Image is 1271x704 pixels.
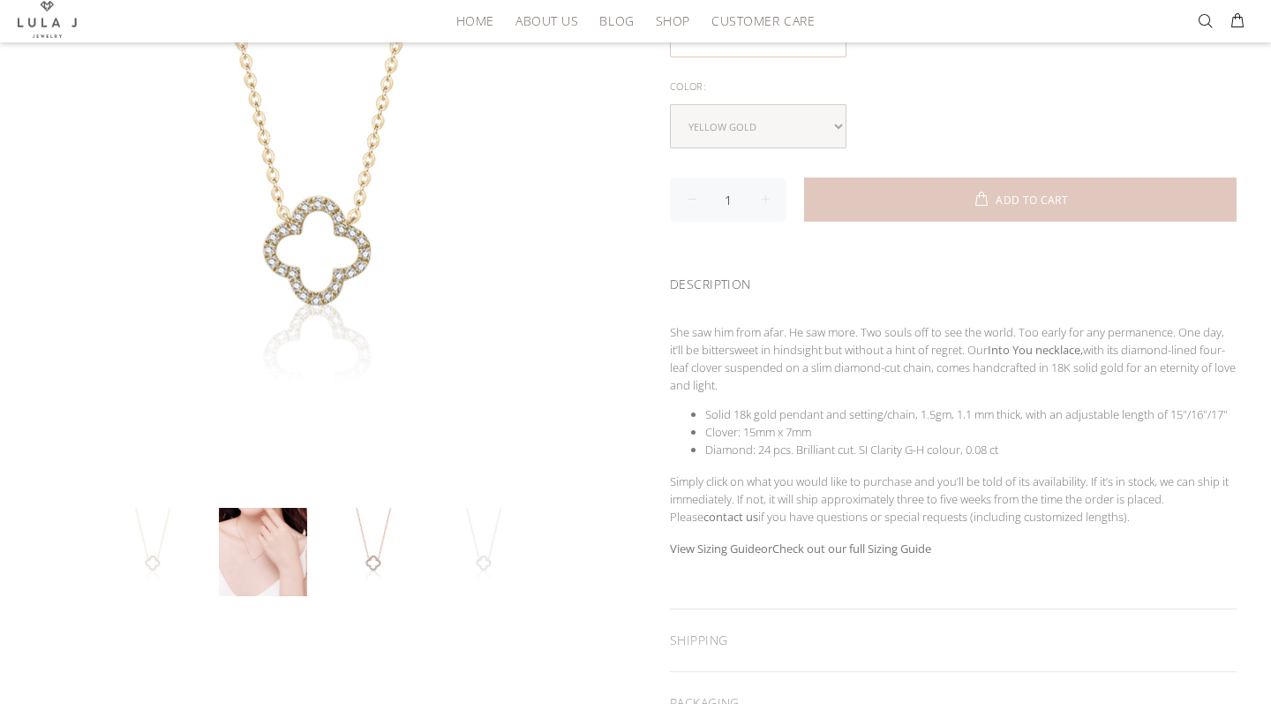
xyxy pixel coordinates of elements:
a: contact us [703,509,758,525]
li: Solid 18k gold pendant and setting/chain, 1.5gm, 1.1 mm thick, with an adjustable length of 15"/1... [705,405,1237,423]
div: Color: [670,75,1237,98]
li: Clover: 15mm x 7mm [705,423,1237,441]
li: Diamond: 24 pcs. Brilliant cut. SI Clarity G-H colour, 0.08 ct [705,441,1237,458]
p: Simply click on what you would like to purchase and you’ll be told of its availability. If it’s i... [670,473,1237,526]
div: SHIPPING [670,609,1237,671]
a: Blog [589,7,644,34]
div: DESCRIPTION [670,254,1237,309]
p: She saw him from afar. He saw more. Two souls off to see the world. Too early for any permanence.... [670,323,1237,394]
a: Shop [645,7,701,34]
a: View Sizing Guide [670,541,761,556]
strong: or [670,541,931,556]
span: Blog [599,14,634,27]
span: HOME [456,14,494,27]
a: HOME [446,7,505,34]
a: About Us [505,7,589,34]
span: Customer Care [711,14,815,27]
span: Shop [656,14,690,27]
button: ADD TO CART [804,178,1237,222]
strong: Into You necklace, [988,342,1083,358]
a: Customer Care [701,7,815,34]
span: About Us [515,14,578,27]
a: Check out our full Sizing Guide [772,541,931,556]
span: ADD TO CART [996,195,1068,206]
